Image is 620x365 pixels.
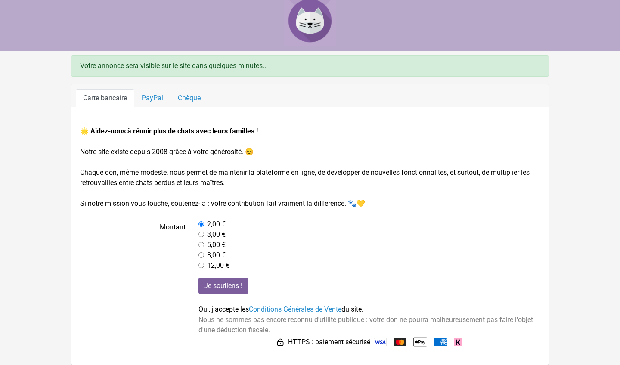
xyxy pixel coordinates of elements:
[413,335,427,349] img: Apple Pay
[198,305,363,313] span: Oui, j'accepte les du site.
[394,338,406,346] img: Mastercard
[134,89,170,107] a: PayPal
[434,338,447,346] img: American Express
[170,89,208,107] a: Chèque
[288,337,370,347] span: HTTPS : paiement sécurisé
[80,127,258,135] strong: 🌟 Aidez-nous à réunir plus de chats avec leurs familles !
[454,338,462,346] img: Klarna
[374,338,387,346] img: Visa
[198,316,533,334] span: Nous ne sommes pas encore reconnu d'utilité publique : votre don ne pourra malheureusement pas fa...
[76,89,134,107] a: Carte bancaire
[74,219,192,271] label: Montant
[71,55,549,77] div: Votre annonce sera visible sur le site dans quelques minutes...
[80,126,540,349] form: Notre site existe depuis 2008 grâce à votre générosité. ☺️ Chaque don, même modeste, nous permet ...
[207,219,226,229] label: 2,00 €
[207,260,229,271] label: 12,00 €
[207,240,226,250] label: 5,00 €
[207,250,226,260] label: 8,00 €
[276,338,285,346] img: HTTPS : paiement sécurisé
[198,278,248,294] input: Je soutiens !
[207,229,226,240] label: 3,00 €
[249,305,341,313] a: Conditions Générales de Vente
